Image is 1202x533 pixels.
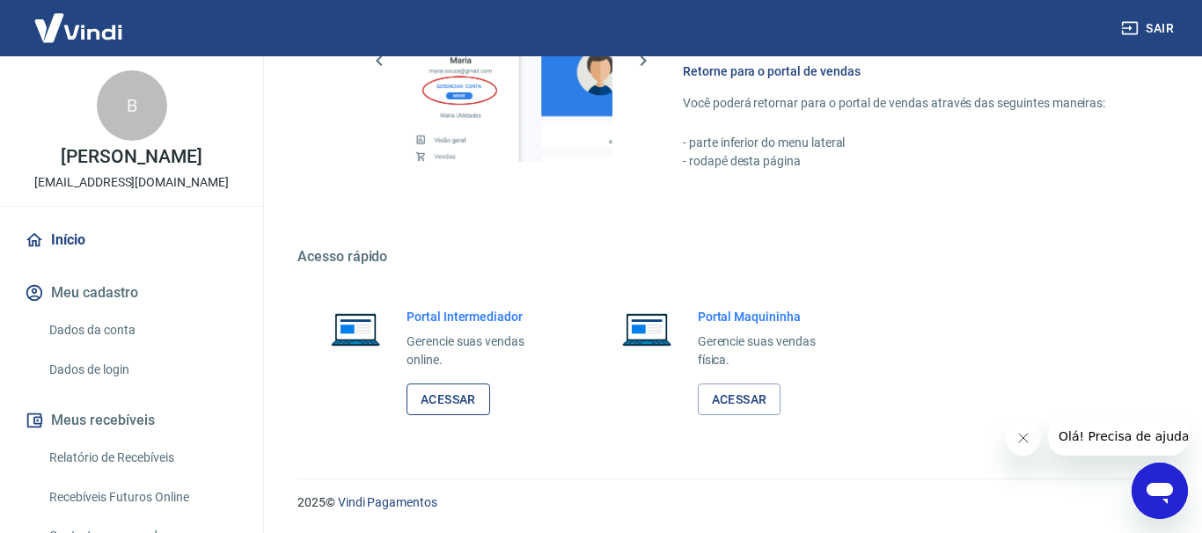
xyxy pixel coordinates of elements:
h6: Portal Intermediador [407,308,557,325]
button: Sair [1118,12,1181,45]
iframe: Fechar mensagem [1006,420,1041,456]
a: Vindi Pagamentos [338,495,437,509]
a: Dados da conta [42,312,242,348]
img: Imagem de um notebook aberto [319,308,392,350]
p: Você poderá retornar para o portal de vendas através das seguintes maneiras: [683,94,1118,113]
p: - parte inferior do menu lateral [683,134,1118,152]
p: 2025 © [297,493,1160,512]
p: [PERSON_NAME] [61,148,202,166]
a: Dados de login [42,352,242,388]
div: B [97,70,167,141]
img: Imagem de um notebook aberto [610,308,684,350]
button: Meus recebíveis [21,401,242,440]
span: Olá! Precisa de ajuda? [11,12,148,26]
button: Meu cadastro [21,274,242,312]
img: Vindi [21,1,136,55]
a: Início [21,221,242,259]
p: Gerencie suas vendas física. [698,332,848,369]
a: Recebíveis Futuros Online [42,479,242,515]
iframe: Mensagem da empresa [1048,417,1188,456]
a: Relatório de Recebíveis [42,440,242,476]
iframe: Botão para abrir a janela de mensagens [1132,463,1188,519]
p: Gerencie suas vendas online. [407,332,557,369]
p: [EMAIL_ADDRESS][DOMAIN_NAME] [34,173,229,192]
h6: Retorne para o portal de vendas [683,62,1118,80]
p: - rodapé desta página [683,152,1118,171]
a: Acessar [407,383,490,416]
a: Acessar [698,383,781,416]
h5: Acesso rápido [297,248,1160,266]
h6: Portal Maquininha [698,308,848,325]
